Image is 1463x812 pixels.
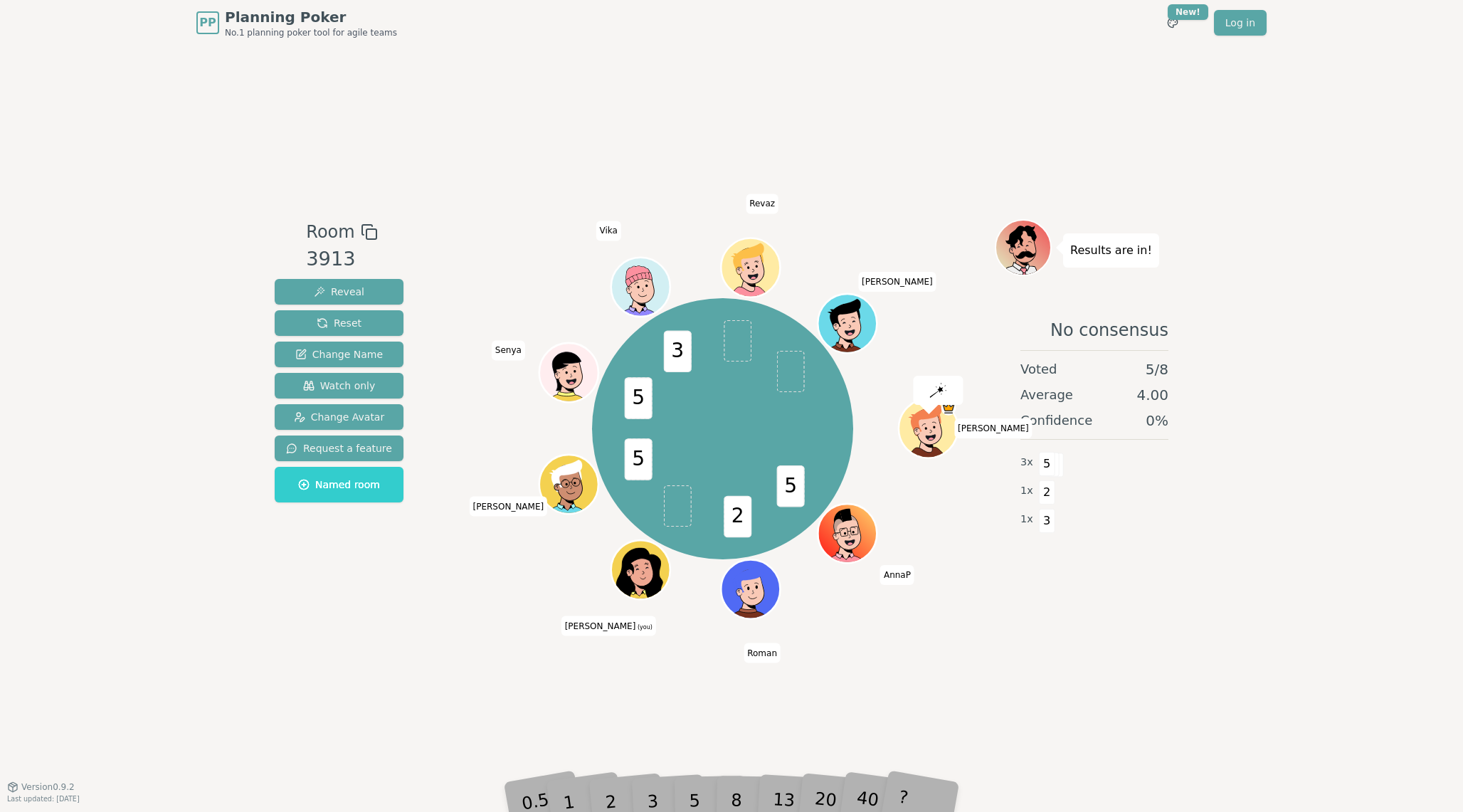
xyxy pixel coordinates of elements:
span: Last updated: [DATE] [7,795,80,803]
span: 1 x [1020,483,1033,499]
button: Reveal [275,279,403,305]
div: New! [1168,4,1208,20]
span: 4.00 [1136,385,1168,405]
span: Reset [317,316,361,330]
span: 5 [1039,452,1055,476]
span: 5 [625,438,653,480]
span: Named room [298,478,380,492]
button: Change Name [275,342,403,367]
span: Watch only [303,379,376,393]
span: Room [306,219,354,245]
button: Change Avatar [275,404,403,430]
span: Click to change your name [596,221,621,241]
button: Named room [275,467,403,502]
span: 1 x [1020,512,1033,527]
span: Request a feature [286,441,392,455]
span: 5 [777,465,805,507]
span: Click to change your name [880,565,914,585]
div: 3913 [306,245,377,274]
span: 2 [724,496,752,538]
span: Change Avatar [294,410,385,424]
span: 3 [1039,509,1055,533]
button: New! [1160,10,1185,36]
span: Change Name [295,347,383,362]
span: Click to change your name [858,272,936,292]
span: 5 / 8 [1146,359,1168,379]
button: Request a feature [275,436,403,461]
a: Log in [1214,10,1267,36]
span: Version 0.9.2 [21,781,75,793]
span: Click to change your name [470,497,548,517]
span: Confidence [1020,411,1092,431]
span: 5 [625,377,653,419]
span: 2 [1039,480,1055,505]
button: Click to change your avatar [613,542,669,598]
span: No.1 planning poker tool for agile teams [225,27,397,38]
span: PP [199,14,216,31]
span: Reveal [314,285,364,299]
span: Average [1020,385,1073,405]
span: Ira is the host [941,401,956,416]
span: Planning Poker [225,7,397,27]
span: Click to change your name [954,418,1032,438]
button: Reset [275,310,403,336]
button: Watch only [275,373,403,399]
span: 3 [664,331,692,373]
span: Voted [1020,359,1057,379]
a: PPPlanning PokerNo.1 planning poker tool for agile teams [196,7,397,38]
span: No consensus [1050,319,1168,342]
span: Click to change your name [492,341,525,361]
span: 3 x [1020,455,1033,470]
p: Results are in! [1070,241,1152,260]
span: 0 % [1146,411,1168,431]
span: Click to change your name [746,194,778,214]
button: Version0.9.2 [7,781,75,793]
span: Click to change your name [561,616,656,636]
span: (you) [635,624,653,631]
img: reveal [930,383,947,397]
span: Click to change your name [744,643,781,663]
